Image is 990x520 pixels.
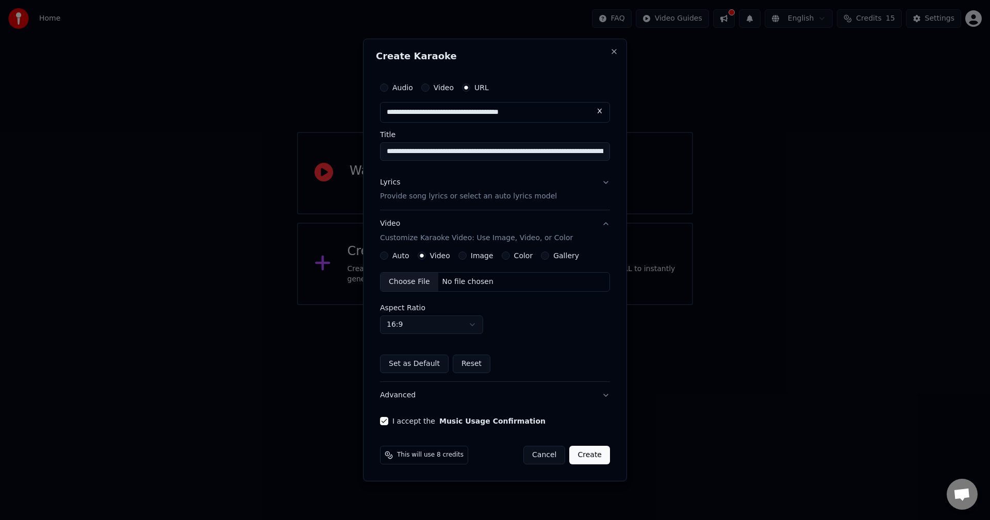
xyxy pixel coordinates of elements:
[438,277,498,287] div: No file chosen
[380,169,610,210] button: LyricsProvide song lyrics or select an auto lyrics model
[553,252,579,259] label: Gallery
[392,84,413,91] label: Audio
[523,446,565,464] button: Cancel
[474,84,489,91] label: URL
[434,84,454,91] label: Video
[380,131,610,138] label: Title
[380,192,557,202] p: Provide song lyrics or select an auto lyrics model
[380,211,610,252] button: VideoCustomize Karaoke Video: Use Image, Video, or Color
[381,273,438,291] div: Choose File
[380,177,400,188] div: Lyrics
[376,52,614,61] h2: Create Karaoke
[439,417,546,425] button: I accept the
[380,233,573,244] p: Customize Karaoke Video: Use Image, Video, or Color
[392,417,546,425] label: I accept the
[380,219,573,244] div: Video
[380,251,610,381] div: VideoCustomize Karaoke Video: Use Image, Video, or Color
[380,304,610,311] label: Aspect Ratio
[392,252,409,259] label: Auto
[380,382,610,409] button: Advanced
[514,252,533,259] label: Color
[397,451,464,459] span: This will use 8 credits
[471,252,493,259] label: Image
[430,252,450,259] label: Video
[453,355,490,373] button: Reset
[380,355,449,373] button: Set as Default
[569,446,610,464] button: Create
